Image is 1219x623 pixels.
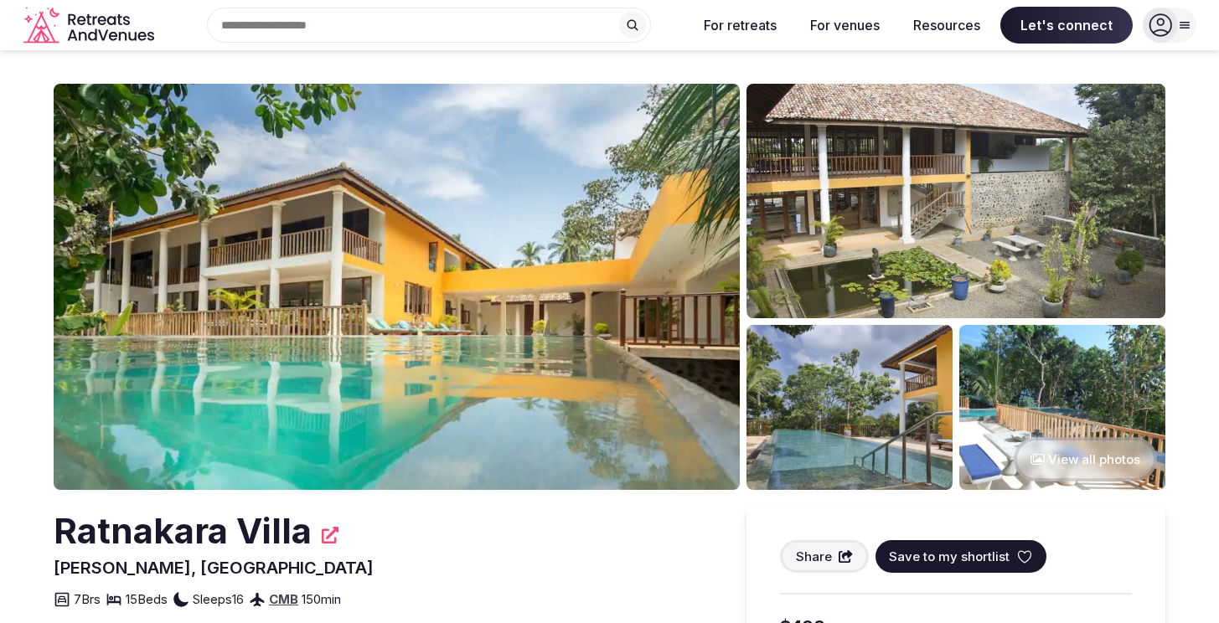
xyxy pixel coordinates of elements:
[900,7,994,44] button: Resources
[193,590,244,608] span: Sleeps 16
[780,540,869,573] button: Share
[876,540,1046,573] button: Save to my shortlist
[1000,7,1133,44] span: Let's connect
[1014,437,1157,481] button: View all photos
[54,558,374,578] span: [PERSON_NAME], [GEOGRAPHIC_DATA]
[54,84,740,490] img: Venue cover photo
[302,590,341,608] span: 150 min
[23,7,158,44] a: Visit the homepage
[74,590,101,608] span: 7 Brs
[797,7,893,44] button: For venues
[746,84,1165,318] img: Venue gallery photo
[959,325,1165,490] img: Venue gallery photo
[746,325,953,490] img: Venue gallery photo
[126,590,168,608] span: 15 Beds
[690,7,790,44] button: For retreats
[796,548,832,565] span: Share
[54,507,312,556] h2: Ratnakara Villa
[269,591,298,607] a: CMB
[23,7,158,44] svg: Retreats and Venues company logo
[889,548,1010,565] span: Save to my shortlist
